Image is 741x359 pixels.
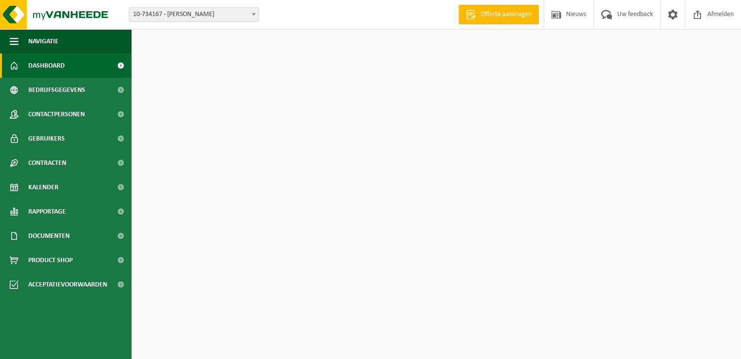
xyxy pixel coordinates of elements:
span: Product Shop [28,248,73,272]
span: Kalender [28,175,58,199]
span: Gebruikers [28,126,65,151]
span: Offerte aanvragen [478,10,534,19]
span: Documenten [28,224,70,248]
span: Acceptatievoorwaarden [28,272,107,297]
a: Offerte aanvragen [458,5,539,24]
span: Dashboard [28,54,65,78]
span: Bedrijfsgegevens [28,78,85,102]
span: Contactpersonen [28,102,85,126]
span: Contracten [28,151,66,175]
span: 10-734167 - LAEVENS DIRK - ZWEVEGEM [129,8,259,21]
span: Rapportage [28,199,66,224]
span: 10-734167 - LAEVENS DIRK - ZWEVEGEM [129,7,259,22]
span: Navigatie [28,29,58,54]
